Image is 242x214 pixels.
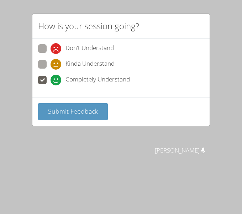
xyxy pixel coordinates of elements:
span: Submit Feedback [48,107,98,115]
span: Don't Understand [65,43,114,54]
button: Submit Feedback [38,103,108,120]
span: Completely Understand [65,75,130,85]
h2: How is your session going? [38,20,139,33]
span: Kinda Understand [65,59,115,70]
